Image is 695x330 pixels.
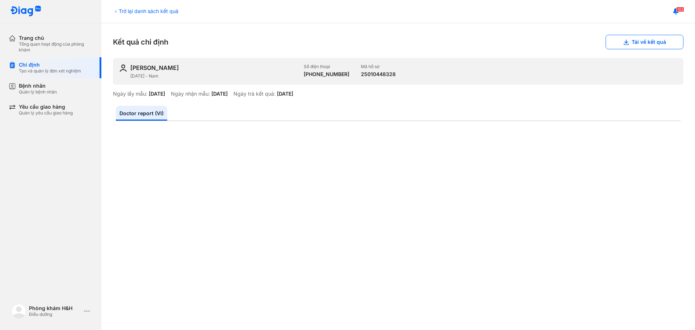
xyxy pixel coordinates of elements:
[361,71,396,78] div: 25010448328
[304,64,349,70] div: Số điện thoại
[19,62,81,68] div: Chỉ định
[171,91,210,97] div: Ngày nhận mẫu:
[19,104,73,110] div: Yêu cầu giao hàng
[29,305,81,312] div: Phòng khám H&H
[233,91,275,97] div: Ngày trả kết quả:
[12,304,26,318] img: logo
[130,64,179,72] div: [PERSON_NAME]
[113,35,683,49] div: Kết quả chỉ định
[10,6,41,17] img: logo
[19,89,57,95] div: Quản lý bệnh nhân
[361,64,396,70] div: Mã hồ sơ
[113,7,178,15] div: Trở lại danh sách kết quả
[130,73,298,79] div: [DATE] - Nam
[277,91,293,97] div: [DATE]
[19,41,93,53] div: Tổng quan hoạt động của phòng khám
[149,91,165,97] div: [DATE]
[606,35,683,49] button: Tải về kết quả
[116,106,167,121] a: Doctor report (VI)
[676,7,684,12] span: 103
[304,71,349,78] div: [PHONE_NUMBER]
[211,91,228,97] div: [DATE]
[19,68,81,74] div: Tạo và quản lý đơn xét nghiệm
[113,91,147,97] div: Ngày lấy mẫu:
[19,83,57,89] div: Bệnh nhân
[19,35,93,41] div: Trang chủ
[119,64,127,72] img: user-icon
[19,110,73,116] div: Quản lý yêu cầu giao hàng
[29,312,81,317] div: Điều dưỡng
